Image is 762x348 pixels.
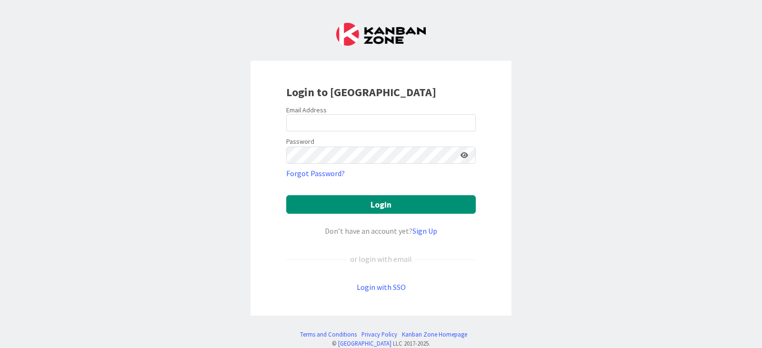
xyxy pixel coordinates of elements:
div: Don’t have an account yet? [286,225,476,237]
div: © LLC 2017- 2025 . [295,339,467,348]
a: Login with SSO [357,282,406,292]
div: or login with email [348,253,414,265]
a: Forgot Password? [286,168,345,179]
label: Email Address [286,106,327,114]
a: Privacy Policy [361,330,397,339]
a: Sign Up [412,226,437,236]
img: Kanban Zone [336,23,426,46]
button: Login [286,195,476,214]
a: Kanban Zone Homepage [402,330,467,339]
b: Login to [GEOGRAPHIC_DATA] [286,85,436,99]
a: Terms and Conditions [300,330,357,339]
label: Password [286,137,314,147]
a: [GEOGRAPHIC_DATA] [338,339,391,347]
